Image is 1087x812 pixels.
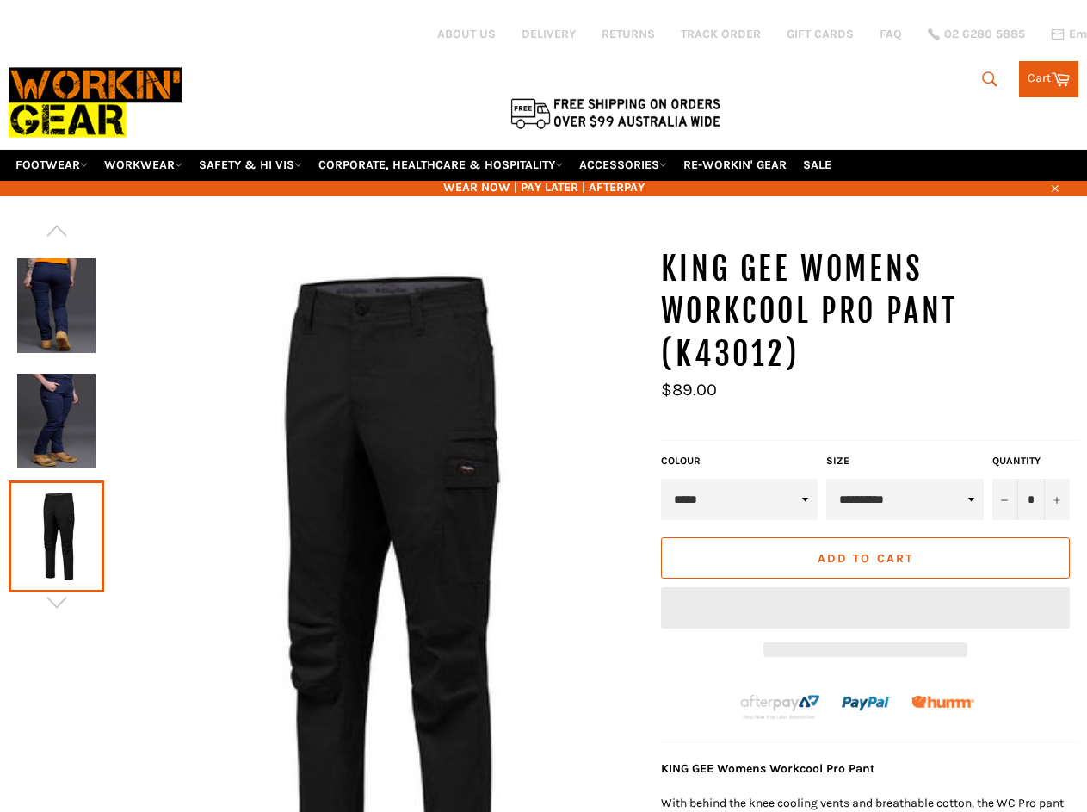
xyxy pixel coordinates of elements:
img: KING GEE Womens Workcool Pro Pant - Workin Gear [17,374,96,468]
a: GIFT CARDS [787,26,854,42]
span: WEAR NOW | PAY LATER | AFTERPAY [9,179,1078,195]
button: Reduce item quantity by one [992,479,1018,520]
a: WORKWEAR [97,150,189,180]
a: SAFETY & HI VIS [192,150,309,180]
a: 02 6280 5885 [928,28,1025,40]
a: FOOTWEAR [9,150,95,180]
strong: KING GEE Womens Workcool Pro Pant [661,761,875,776]
label: COLOUR [661,454,818,468]
button: Add to Cart [661,537,1070,579]
a: ABOUT US [437,26,496,42]
a: FAQ [880,26,902,42]
img: Flat $9.95 shipping Australia wide [508,95,723,131]
img: Afterpay-Logo-on-dark-bg_large.png [738,692,822,721]
img: Humm_core_logo_RGB-01_300x60px_small_195d8312-4386-4de7-b182-0ef9b6303a37.png [911,696,974,709]
img: KING GEE Womens Workcool Pro Pant - Workin Gear [17,258,96,353]
a: Cart [1019,61,1078,97]
h1: KING GEE Womens Workcool Pro Pant (K43012) [661,248,1078,376]
a: RE-WORKIN' GEAR [676,150,794,180]
span: 02 6280 5885 [944,28,1025,40]
img: Workin Gear leaders in Workwear, Safety Boots, PPE, Uniforms. Australia's No.1 in Workwear [9,56,182,149]
a: ACCESSORIES [572,150,674,180]
span: Add to Cart [818,551,913,566]
a: TRACK ORDER [681,26,761,42]
span: $89.00 [661,380,717,400]
a: DELIVERY [522,26,576,42]
label: Quantity [992,454,1070,468]
a: RETURNS [602,26,655,42]
a: CORPORATE, HEALTHCARE & HOSPITALITY [312,150,570,180]
label: Size [826,454,984,468]
a: SALE [796,150,838,180]
button: Increase item quantity by one [1044,479,1070,520]
img: paypal.png [842,679,892,728]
